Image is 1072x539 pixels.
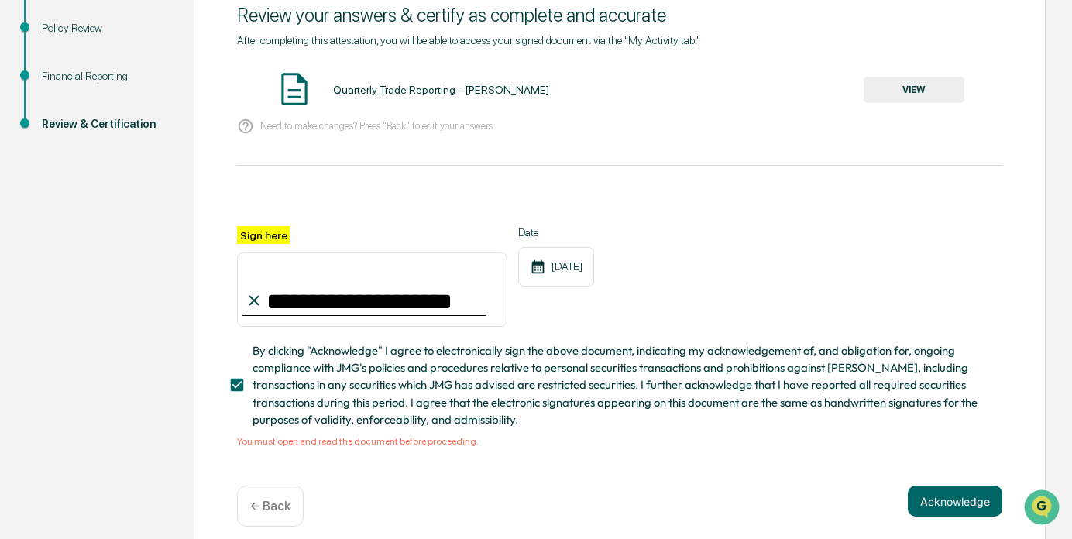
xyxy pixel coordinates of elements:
span: Pylon [154,263,187,274]
button: Acknowledge [908,486,1002,517]
div: [DATE] [518,247,594,287]
a: 🖐️Preclearance [9,189,106,217]
div: 🗄️ [112,197,125,209]
div: Review your answers & certify as complete and accurate [237,4,1002,26]
div: Financial Reporting [42,68,169,84]
label: Sign here [237,226,290,244]
p: ← Back [250,499,290,513]
button: Start new chat [263,123,282,142]
a: 🔎Data Lookup [9,218,104,246]
div: Policy Review [42,20,169,36]
div: 🖐️ [15,197,28,209]
div: Review & Certification [42,116,169,132]
button: VIEW [864,77,964,103]
iframe: Open customer support [1022,488,1064,530]
div: We're available if you need us! [53,134,196,146]
div: 🔎 [15,226,28,239]
a: 🗄️Attestations [106,189,198,217]
img: 1746055101610-c473b297-6a78-478c-a979-82029cc54cd1 [15,118,43,146]
div: You must open and read the document before proceeding. [237,436,1002,447]
a: Powered byPylon [109,262,187,274]
div: Quarterly Trade Reporting - [PERSON_NAME] [333,84,549,96]
div: Start new chat [53,118,254,134]
label: Date [518,226,594,239]
span: Data Lookup [31,225,98,240]
span: By clicking "Acknowledge" I agree to electronically sign the above document, indicating my acknow... [253,342,990,428]
span: Preclearance [31,195,100,211]
span: After completing this attestation, you will be able to access your signed document via the "My Ac... [237,34,700,46]
span: Attestations [128,195,192,211]
p: How can we help? [15,33,282,57]
img: Document Icon [275,70,314,108]
p: Need to make changes? Press "Back" to edit your answers [260,120,493,132]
